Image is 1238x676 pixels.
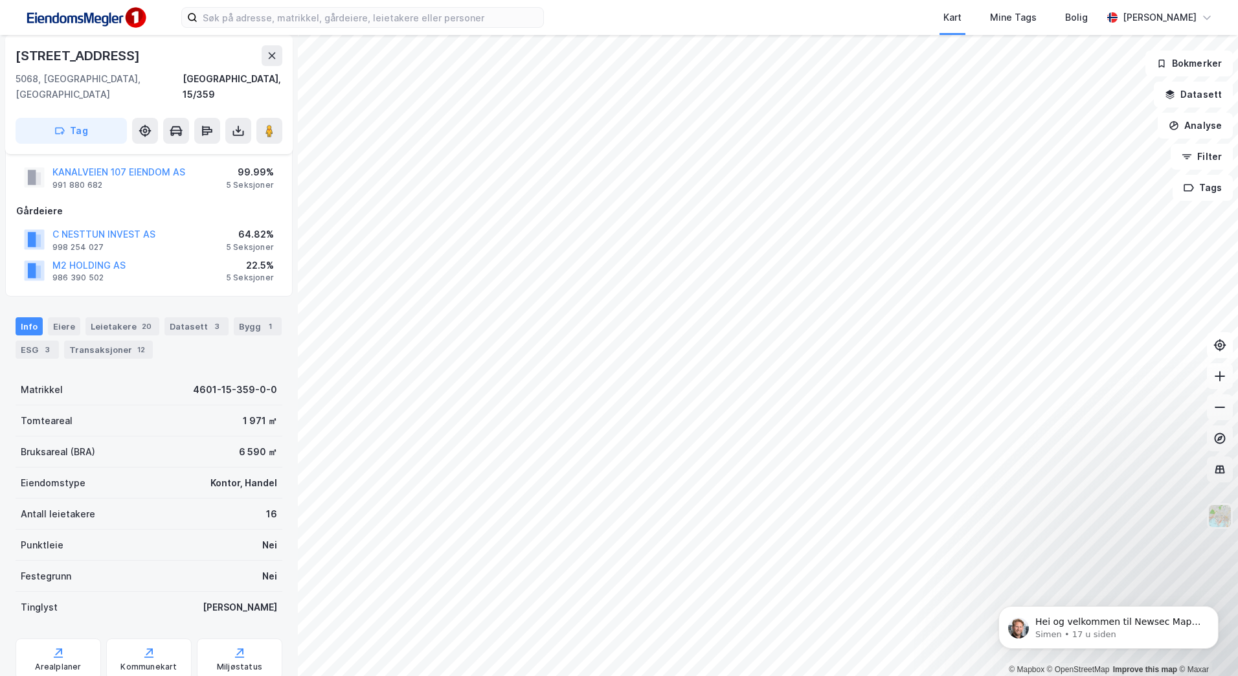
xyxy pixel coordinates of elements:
div: [PERSON_NAME] [1123,10,1197,25]
div: Transaksjoner [64,341,153,359]
div: Bruksareal (BRA) [21,444,95,460]
button: Bokmerker [1145,51,1233,76]
div: Eiendomstype [21,475,85,491]
a: OpenStreetMap [1047,665,1110,674]
button: Filter [1171,144,1233,170]
div: Festegrunn [21,569,71,584]
img: Z [1208,504,1232,528]
div: 99.99% [226,164,274,180]
div: Kart [943,10,962,25]
div: Gårdeiere [16,203,282,219]
button: Tag [16,118,127,144]
div: Nei [262,569,277,584]
div: 12 [135,343,148,356]
div: Leietakere [85,317,159,335]
div: 6 590 ㎡ [239,444,277,460]
input: Søk på adresse, matrikkel, gårdeiere, leietakere eller personer [197,8,543,27]
div: Mine Tags [990,10,1037,25]
div: Bolig [1065,10,1088,25]
iframe: Intercom notifications melding [979,579,1238,670]
div: Arealplaner [35,662,81,672]
a: Improve this map [1113,665,1177,674]
div: Kommunekart [120,662,177,672]
button: Tags [1173,175,1233,201]
div: 20 [139,320,154,333]
div: [GEOGRAPHIC_DATA], 15/359 [183,71,282,102]
div: 991 880 682 [52,180,102,190]
div: Tinglyst [21,600,58,615]
button: Datasett [1154,82,1233,107]
div: [PERSON_NAME] [203,600,277,615]
button: Analyse [1158,113,1233,139]
div: 4601-15-359-0-0 [193,382,277,398]
a: Mapbox [1009,665,1044,674]
div: Punktleie [21,537,63,553]
div: 1 971 ㎡ [243,413,277,429]
div: 22.5% [226,258,274,273]
div: 16 [266,506,277,522]
div: ESG [16,341,59,359]
div: Miljøstatus [217,662,262,672]
div: 5 Seksjoner [226,180,274,190]
div: 998 254 027 [52,242,104,253]
div: Nei [262,537,277,553]
div: Tomteareal [21,413,73,429]
div: 5 Seksjoner [226,273,274,283]
div: 3 [210,320,223,333]
div: 986 390 502 [52,273,104,283]
div: 64.82% [226,227,274,242]
div: 5068, [GEOGRAPHIC_DATA], [GEOGRAPHIC_DATA] [16,71,183,102]
div: 3 [41,343,54,356]
div: [STREET_ADDRESS] [16,45,142,66]
div: Bygg [234,317,282,335]
div: 5 Seksjoner [226,242,274,253]
div: Datasett [164,317,229,335]
div: Matrikkel [21,382,63,398]
div: 1 [264,320,276,333]
div: Info [16,317,43,335]
div: Antall leietakere [21,506,95,522]
img: F4PB6Px+NJ5v8B7XTbfpPpyloAAAAASUVORK5CYII= [21,3,150,32]
div: Kontor, Handel [210,475,277,491]
div: Eiere [48,317,80,335]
